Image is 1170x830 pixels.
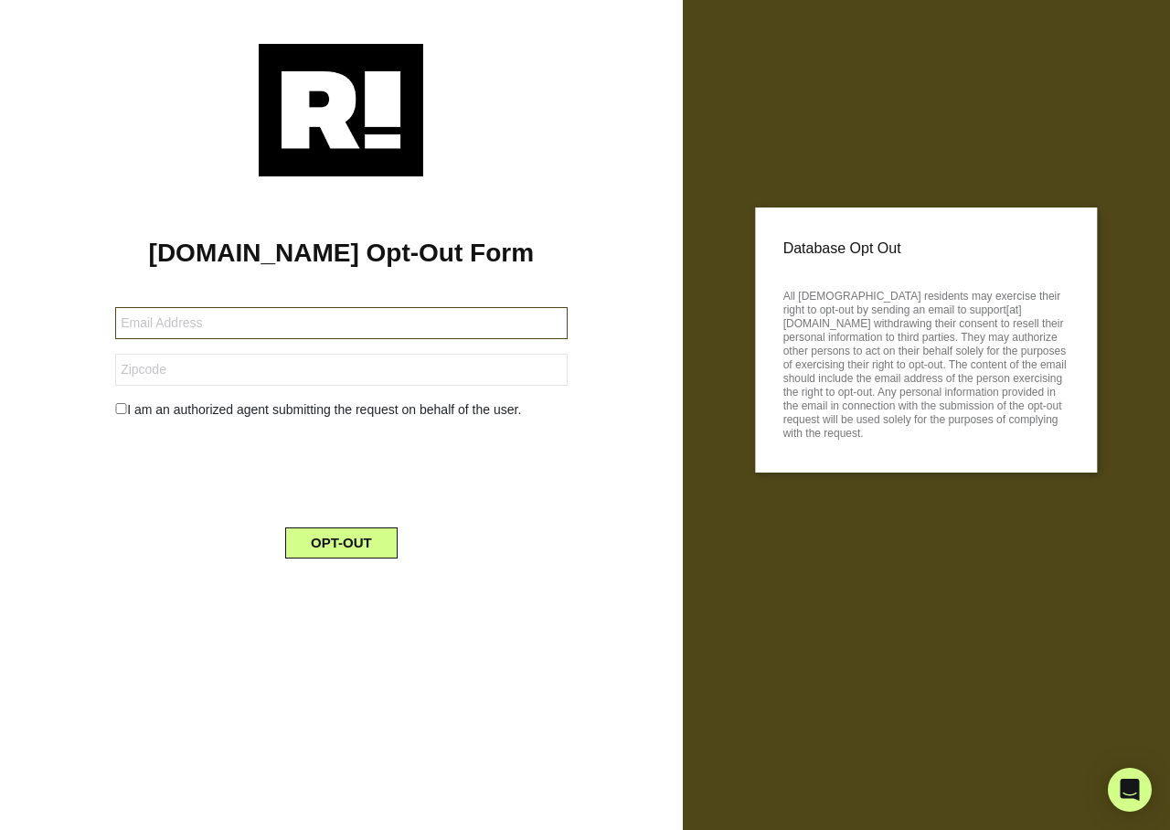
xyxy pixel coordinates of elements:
input: Email Address [115,307,567,339]
div: Open Intercom Messenger [1108,768,1152,812]
input: Zipcode [115,354,567,386]
p: Database Opt Out [783,235,1069,262]
h1: [DOMAIN_NAME] Opt-Out Form [27,238,655,269]
iframe: reCAPTCHA [202,434,480,505]
p: All [DEMOGRAPHIC_DATA] residents may exercise their right to opt-out by sending an email to suppo... [783,284,1069,441]
div: I am an authorized agent submitting the request on behalf of the user. [101,400,580,420]
button: OPT-OUT [285,527,398,559]
img: Retention.com [259,44,423,176]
